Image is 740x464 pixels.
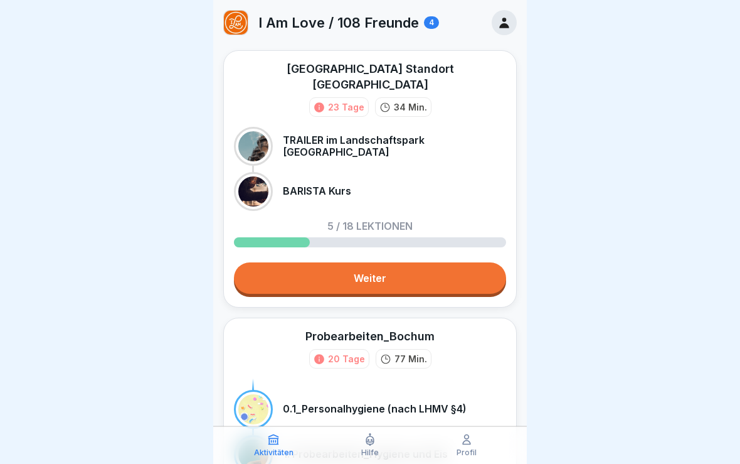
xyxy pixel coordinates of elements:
div: Probearbeiten_Bochum [305,328,435,344]
p: Hilfe [361,448,379,457]
p: 34 Min. [394,100,427,114]
div: 23 Tage [328,100,364,114]
p: TRAILER im Landschaftspark [GEOGRAPHIC_DATA] [283,134,506,158]
a: Weiter [234,262,506,294]
p: 0.1_Personalhygiene (nach LHMV §4) [283,403,467,415]
p: Aktivitäten [254,448,293,457]
img: ca6pbwucmbo8lx1ssf1fk0qp.png [224,11,248,35]
div: 20 Tage [328,352,365,365]
div: [GEOGRAPHIC_DATA] Standort [GEOGRAPHIC_DATA] [234,61,506,92]
p: 5 / 18 Lektionen [327,221,413,231]
p: I Am Love / 108 Freunde [258,14,419,31]
p: BARISTA Kurs [283,185,351,197]
div: 4 [424,16,439,29]
p: 77 Min. [394,352,427,365]
p: Profil [457,448,477,457]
